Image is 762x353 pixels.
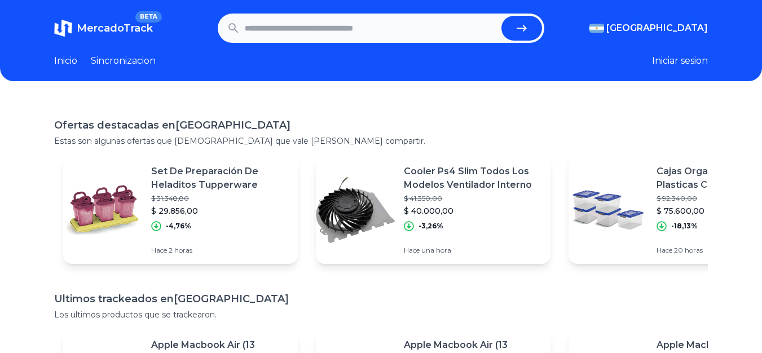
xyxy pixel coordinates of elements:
[151,205,289,217] p: $ 29.856,00
[54,117,708,133] h1: Ofertas destacadas en [GEOGRAPHIC_DATA]
[166,222,191,231] p: -4,76%
[54,54,77,68] a: Inicio
[54,291,708,307] h1: Ultimos trackeados en [GEOGRAPHIC_DATA]
[54,19,72,37] img: MercadoTrack
[63,156,298,264] a: Featured imageSet De Preparación De Heladitos Tupperware$ 31.348,80$ 29.856,00-4,76%Hace 2 horas
[151,246,289,255] p: Hace 2 horas
[54,19,153,37] a: MercadoTrackBETA
[652,54,708,68] button: Iniciar sesion
[404,165,541,192] p: Cooler Ps4 Slim Todos Los Modelos Ventilador Interno
[671,222,698,231] p: -18,13%
[404,246,541,255] p: Hace una hora
[63,170,142,249] img: Featured image
[54,309,708,320] p: Los ultimos productos que se trackearon.
[316,170,395,249] img: Featured image
[589,21,708,35] button: [GEOGRAPHIC_DATA]
[316,156,550,264] a: Featured imageCooler Ps4 Slim Todos Los Modelos Ventilador Interno$ 41.350,00$ 40.000,00-3,26%Hac...
[589,24,604,33] img: Argentina
[404,205,541,217] p: $ 40.000,00
[91,54,156,68] a: Sincronizacion
[151,165,289,192] p: Set De Preparación De Heladitos Tupperware
[135,11,162,23] span: BETA
[419,222,443,231] p: -3,26%
[151,194,289,203] p: $ 31.348,80
[606,21,708,35] span: [GEOGRAPHIC_DATA]
[54,135,708,147] p: Estas son algunas ofertas que [DEMOGRAPHIC_DATA] que vale [PERSON_NAME] compartir.
[569,170,648,249] img: Featured image
[404,194,541,203] p: $ 41.350,00
[77,22,153,34] span: MercadoTrack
